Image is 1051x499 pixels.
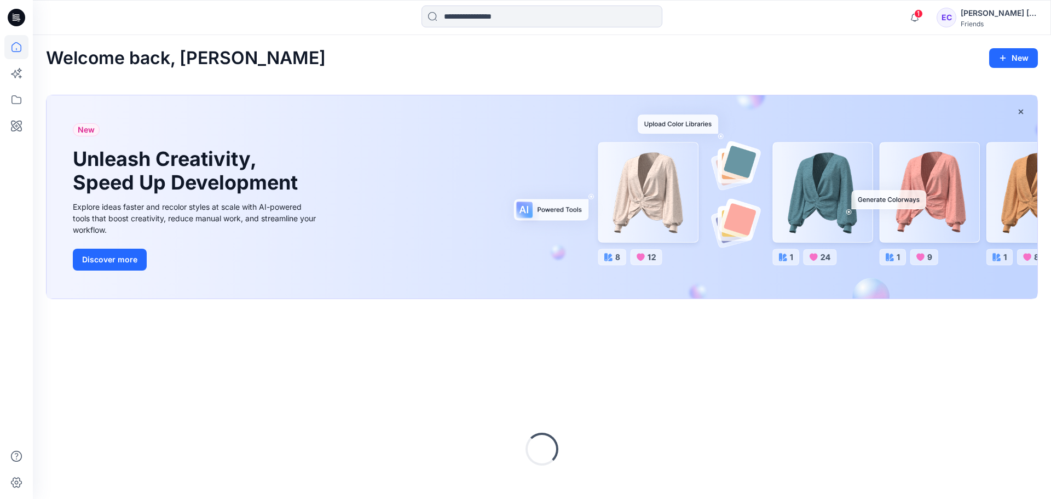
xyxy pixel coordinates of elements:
[937,8,956,27] div: EC
[46,48,326,68] h2: Welcome back, [PERSON_NAME]
[989,48,1038,68] button: New
[73,147,303,194] h1: Unleash Creativity, Speed Up Development
[961,7,1037,20] div: [PERSON_NAME] [PERSON_NAME]
[961,20,1037,28] div: Friends
[78,123,95,136] span: New
[73,249,319,271] a: Discover more
[914,9,923,18] span: 1
[73,201,319,236] div: Explore ideas faster and recolor styles at scale with AI-powered tools that boost creativity, red...
[73,249,147,271] button: Discover more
